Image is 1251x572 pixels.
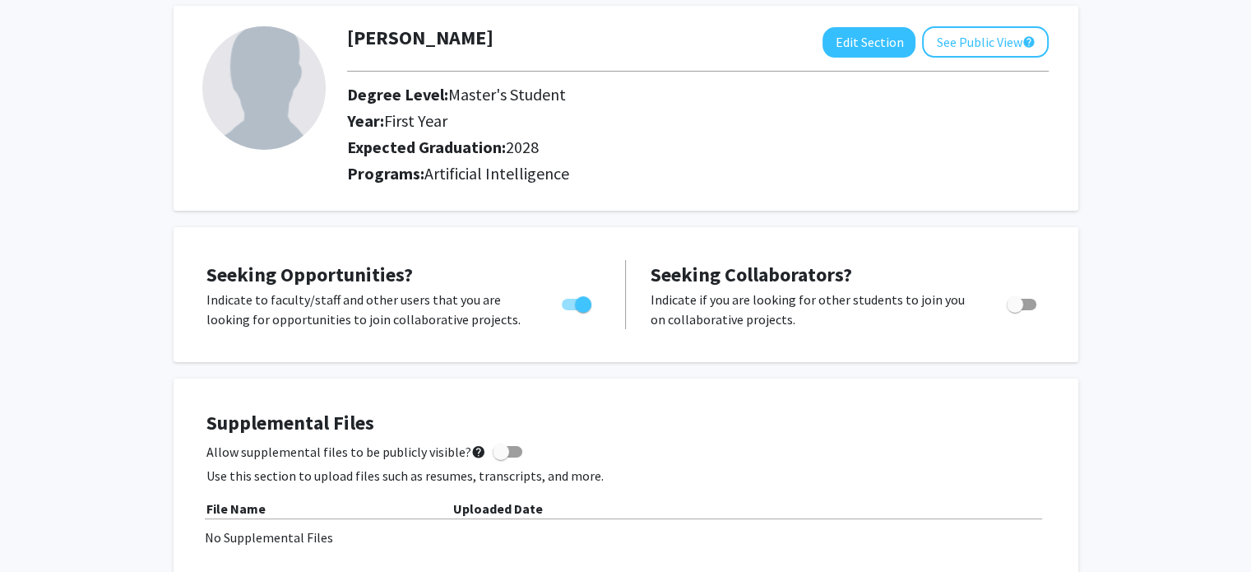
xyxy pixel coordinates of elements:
p: Use this section to upload files such as resumes, transcripts, and more. [206,466,1045,486]
span: Allow supplemental files to be publicly visible? [206,442,486,462]
span: First Year [384,110,447,131]
mat-icon: help [1022,32,1035,52]
span: Master's Student [448,84,566,105]
div: No Supplemental Files [205,528,1047,547]
button: See Public View [922,26,1049,58]
div: Toggle [1000,290,1045,314]
div: Toggle [555,290,600,314]
h2: Programs: [347,164,1049,184]
iframe: Chat [12,498,70,560]
h2: Expected Graduation: [347,137,907,157]
button: Edit Section [822,27,915,58]
h2: Degree Level: [347,85,907,105]
h2: Year: [347,111,907,131]
p: Indicate to faculty/staff and other users that you are looking for opportunities to join collabor... [206,290,531,329]
span: Seeking Collaborators? [651,262,852,287]
b: File Name [206,500,266,517]
h1: [PERSON_NAME] [347,26,493,50]
span: Artificial Intelligence [424,163,569,184]
p: Indicate if you are looking for other students to join you on collaborative projects. [651,290,975,329]
b: Uploaded Date [453,500,543,517]
h4: Supplemental Files [206,412,1045,435]
mat-icon: help [471,442,486,462]
span: 2028 [506,137,539,157]
img: Profile Picture [202,26,326,150]
span: Seeking Opportunities? [206,262,413,287]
